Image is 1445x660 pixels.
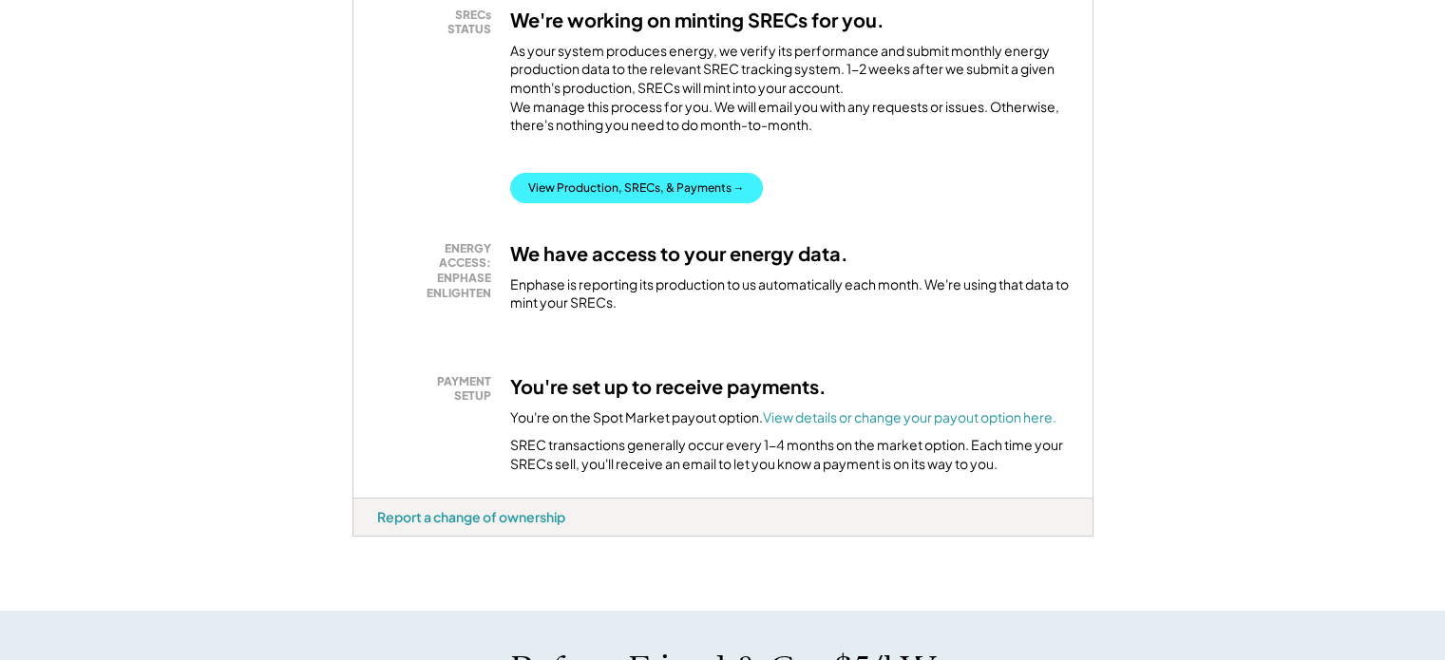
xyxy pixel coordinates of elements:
h3: We have access to your energy data. [510,241,848,266]
div: Report a change of ownership [377,508,565,525]
a: View details or change your payout option here. [763,408,1056,425]
div: SREC transactions generally occur every 1-4 months on the market option. Each time your SRECs sel... [510,436,1069,473]
div: You're on the Spot Market payout option. [510,408,1056,427]
div: PAYMENT SETUP [387,374,491,404]
div: ENERGY ACCESS: ENPHASE ENLIGHTEN [387,241,491,300]
div: aqemi8im - VA Distributed [352,537,420,544]
div: Enphase is reporting its production to us automatically each month. We're using that data to mint... [510,275,1069,312]
div: SRECs STATUS [387,8,491,37]
button: View Production, SRECs, & Payments → [510,173,763,203]
h3: You're set up to receive payments. [510,374,827,399]
div: As your system produces energy, we verify its performance and submit monthly energy production da... [510,42,1069,144]
h3: We're working on minting SRECs for you. [510,8,884,32]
